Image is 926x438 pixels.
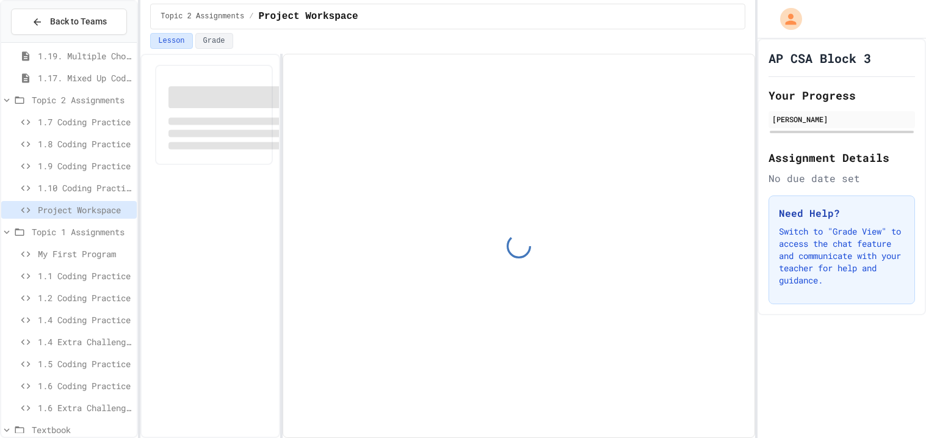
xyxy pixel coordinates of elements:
span: Topic 1 Assignments [32,225,132,238]
h2: Your Progress [769,87,915,104]
span: 1.4 Coding Practice [38,313,132,326]
h2: Assignment Details [769,149,915,166]
span: 1.9 Coding Practice [38,159,132,172]
span: 1.8 Coding Practice [38,137,132,150]
p: Switch to "Grade View" to access the chat feature and communicate with your teacher for help and ... [779,225,905,287]
span: 1.2 Coding Practice [38,291,132,304]
span: / [249,12,253,21]
span: Project Workspace [38,203,132,216]
button: Back to Teams [11,9,127,35]
button: Lesson [150,33,192,49]
h3: Need Help? [779,206,905,221]
span: Textbook [32,423,132,436]
span: 1.6 Coding Practice [38,379,132,392]
h1: AP CSA Block 3 [769,49,871,67]
span: 1.1 Coding Practice [38,269,132,282]
div: [PERSON_NAME] [772,114,911,125]
span: 1.19. Multiple Choice Exercises for Unit 1a (1.1-1.6) [38,49,132,62]
span: Topic 2 Assignments [161,12,244,21]
span: 1.10 Coding Practice [38,181,132,194]
span: 1.17. Mixed Up Code Practice 1.1-1.6 [38,71,132,84]
button: Grade [195,33,233,49]
span: Back to Teams [50,15,107,28]
span: 1.6 Extra Challenge Problem [38,401,132,414]
span: 1.7 Coding Practice [38,115,132,128]
span: 1.5 Coding Practice [38,357,132,370]
span: Topic 2 Assignments [32,93,132,106]
span: Project Workspace [258,9,358,24]
div: No due date set [769,171,915,186]
div: My Account [767,5,805,33]
span: My First Program [38,247,132,260]
span: 1.4 Extra Challenge Problem [38,335,132,348]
